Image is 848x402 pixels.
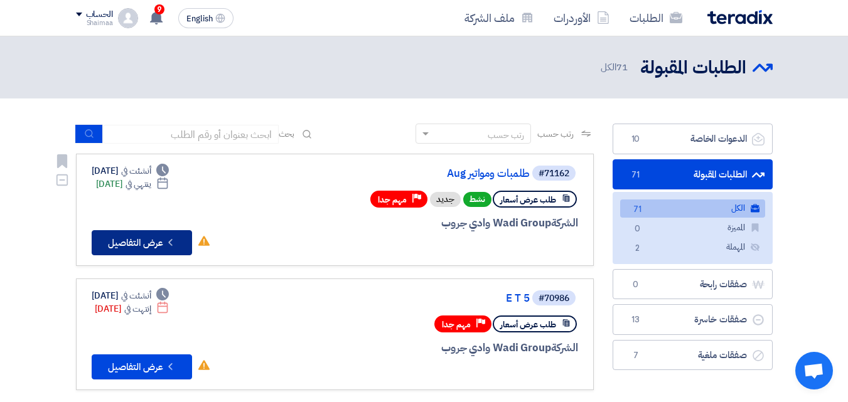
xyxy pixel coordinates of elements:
span: 10 [628,133,643,145]
a: Open chat [795,352,833,389]
span: 9 [154,4,164,14]
a: طلمبات ومواتير Aug [279,168,530,179]
span: إنتهت في [124,302,151,315]
span: 0 [628,278,643,291]
input: ابحث بعنوان أو رقم الطلب [103,125,279,144]
div: جديد [430,192,461,207]
a: صفقات رابحة0 [613,269,773,300]
span: نشط [463,192,491,207]
h2: الطلبات المقبولة [640,56,746,80]
span: ينتهي في [126,177,151,191]
span: English [186,14,213,23]
button: عرض التفاصيل [92,354,192,379]
span: مهم جدا [442,319,471,331]
a: الطلبات المقبولة71 [613,159,773,190]
span: بحث [279,127,295,140]
a: الأوردرات [544,3,620,33]
a: المهملة [620,238,765,257]
span: 13 [628,314,643,326]
span: طلب عرض أسعار [500,319,556,331]
span: الشركة [551,215,578,231]
span: رتب حسب [537,127,573,140]
button: English [178,8,233,28]
div: #70986 [539,294,569,303]
span: 0 [630,223,645,236]
button: عرض التفاصيل [92,230,192,255]
a: المميزة [620,219,765,237]
a: الطلبات [620,3,692,33]
span: 71 [630,203,645,216]
div: [DATE] [92,164,169,177]
img: profile_test.png [118,8,138,28]
a: E T 5 [279,293,530,304]
a: الكل [620,199,765,218]
span: مهم جدا [378,194,407,206]
div: [DATE] [92,289,169,302]
span: الشركة [551,340,578,356]
div: Shaimaa [76,19,113,26]
span: الكل [601,60,630,75]
a: الدعوات الخاصة10 [613,124,773,154]
span: 2 [630,242,645,255]
span: 71 [616,60,628,74]
span: أنشئت في [121,164,151,177]
a: صفقات ملغية7 [613,340,773,371]
a: صفقات خاسرة13 [613,304,773,335]
a: ملف الشركة [454,3,544,33]
div: [DATE] [96,177,169,191]
div: Wadi Group وادي جروب [276,340,578,356]
div: رتب حسب [488,129,524,142]
div: #71162 [539,169,569,178]
div: Wadi Group وادي جروب [276,215,578,231]
div: [DATE] [95,302,169,315]
div: الحساب [86,9,113,20]
span: طلب عرض أسعار [500,194,556,206]
span: 7 [628,349,643,362]
span: أنشئت في [121,289,151,302]
span: 71 [628,169,643,181]
img: Teradix logo [707,10,773,24]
